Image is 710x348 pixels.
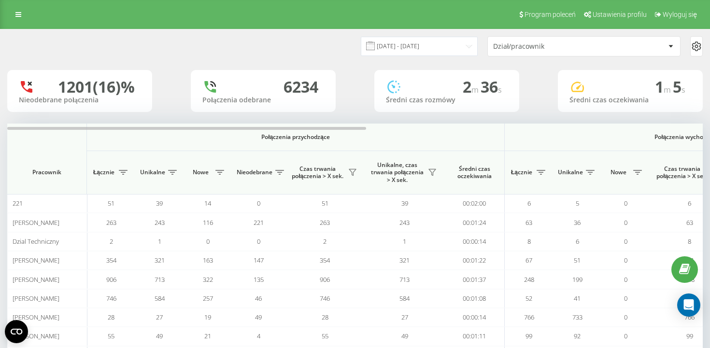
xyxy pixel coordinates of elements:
span: 6 [527,199,531,208]
span: 0 [624,275,627,284]
span: 39 [156,199,163,208]
span: 263 [106,218,116,227]
span: 46 [255,294,262,303]
span: 63 [525,218,532,227]
span: Program poleceń [525,11,576,18]
span: 221 [254,218,264,227]
span: m [664,84,673,95]
span: 52 [525,294,532,303]
span: 55 [108,332,114,340]
span: Unikalne [140,168,165,176]
span: 746 [106,294,116,303]
span: 0 [624,256,627,264]
span: Połączenia przychodzące [112,133,479,141]
span: 0 [206,237,210,246]
div: Średni czas oczekiwania [569,96,691,104]
div: 6234 [284,78,318,96]
td: 00:01:11 [444,327,505,346]
span: 92 [574,332,581,340]
span: 99 [686,332,693,340]
span: 28 [108,313,114,321]
span: 199 [572,275,582,284]
span: 906 [106,275,116,284]
span: [PERSON_NAME] [13,294,59,303]
span: 354 [320,256,330,264]
span: 0 [624,237,627,246]
span: 8 [688,237,691,246]
span: 6 [576,237,579,246]
span: Wyloguj się [663,11,697,18]
span: 55 [322,332,328,340]
span: 713 [399,275,410,284]
span: 263 [320,218,330,227]
span: 6 [688,199,691,208]
span: 51 [322,199,328,208]
span: [PERSON_NAME] [13,256,59,264]
td: 00:01:24 [444,213,505,232]
td: 00:02:00 [444,194,505,213]
span: 0 [624,218,627,227]
span: 27 [156,313,163,321]
span: 147 [254,256,264,264]
span: 0 [624,294,627,303]
span: 584 [155,294,165,303]
span: 49 [255,313,262,321]
span: 8 [527,237,531,246]
span: 766 [684,313,695,321]
span: 2 [463,76,481,97]
span: 2 [323,237,327,246]
td: 00:01:37 [444,270,505,289]
span: 257 [203,294,213,303]
span: 5 [673,76,685,97]
span: Nowe [188,168,213,176]
div: Dział/pracownik [493,42,609,51]
span: 243 [399,218,410,227]
span: 766 [524,313,534,321]
span: 49 [156,332,163,340]
span: Czas trwania połączenia > X sek. [654,165,710,180]
span: Nieodebrane [237,168,272,176]
span: 584 [399,294,410,303]
span: 713 [155,275,165,284]
span: 906 [320,275,330,284]
td: 00:01:08 [444,289,505,308]
span: Unikalne, czas trwania połączenia > X sek. [369,161,425,184]
span: 39 [401,199,408,208]
span: 28 [322,313,328,321]
span: 135 [254,275,264,284]
span: 0 [624,313,627,321]
div: Open Intercom Messenger [677,293,700,317]
span: Ustawienia profilu [593,11,647,18]
span: Czas trwania połączenia > X sek. [290,165,345,180]
span: Łącznie [510,168,534,176]
td: 00:00:14 [444,232,505,251]
span: Średni czas oczekiwania [452,165,497,180]
span: 21 [204,332,211,340]
span: m [471,84,481,95]
span: 51 [574,256,581,264]
span: 1 [158,237,161,246]
span: 0 [624,332,627,340]
div: 1201 (16)% [58,78,135,96]
span: 321 [155,256,165,264]
span: 354 [106,256,116,264]
span: 248 [524,275,534,284]
span: 221 [13,199,23,208]
span: 49 [401,332,408,340]
span: 27 [401,313,408,321]
span: 0 [624,199,627,208]
span: 41 [574,294,581,303]
span: 163 [203,256,213,264]
span: 36 [574,218,581,227]
td: 00:01:22 [444,251,505,270]
span: [PERSON_NAME] [13,218,59,227]
span: 5 [576,199,579,208]
span: 4 [257,332,260,340]
span: 36 [481,76,502,97]
span: 1 [655,76,673,97]
span: 67 [525,256,532,264]
span: Dzial Techniczny [13,237,59,246]
span: 51 [108,199,114,208]
span: Pracownik [15,168,78,176]
span: 116 [203,218,213,227]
